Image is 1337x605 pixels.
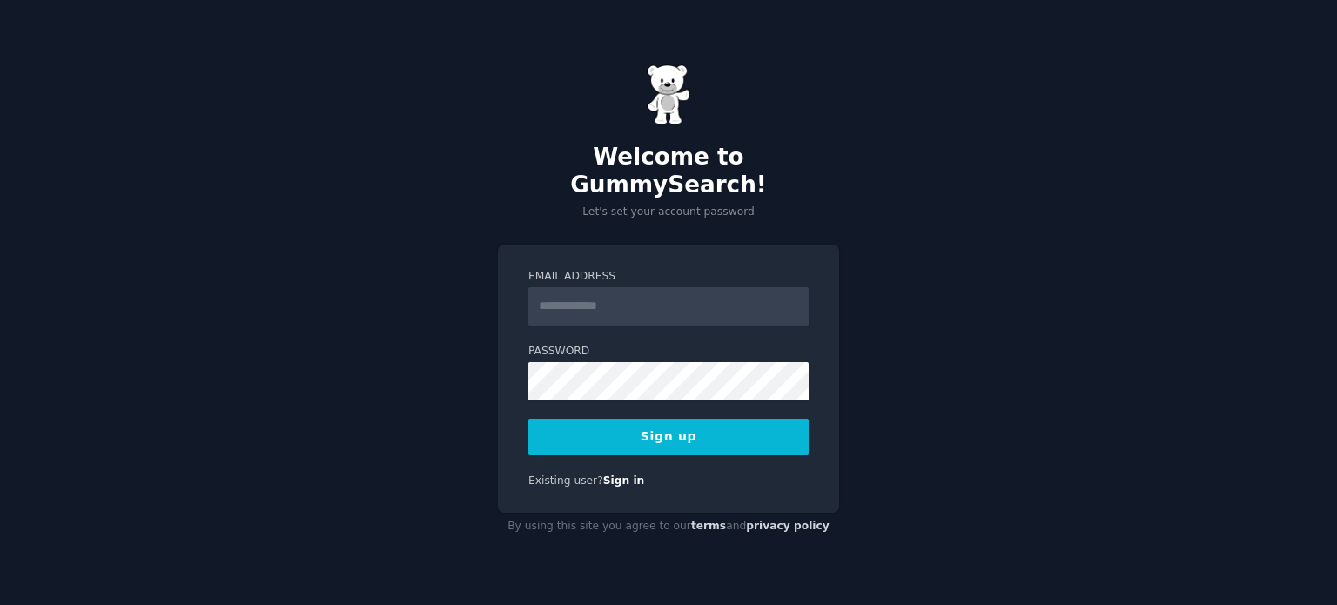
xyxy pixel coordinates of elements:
p: Let's set your account password [498,205,839,220]
label: Email Address [528,269,809,285]
label: Password [528,344,809,360]
div: By using this site you agree to our and [498,513,839,541]
a: terms [691,520,726,532]
a: privacy policy [746,520,830,532]
button: Sign up [528,419,809,455]
img: Gummy Bear [647,64,690,125]
h2: Welcome to GummySearch! [498,144,839,198]
a: Sign in [603,474,645,487]
span: Existing user? [528,474,603,487]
